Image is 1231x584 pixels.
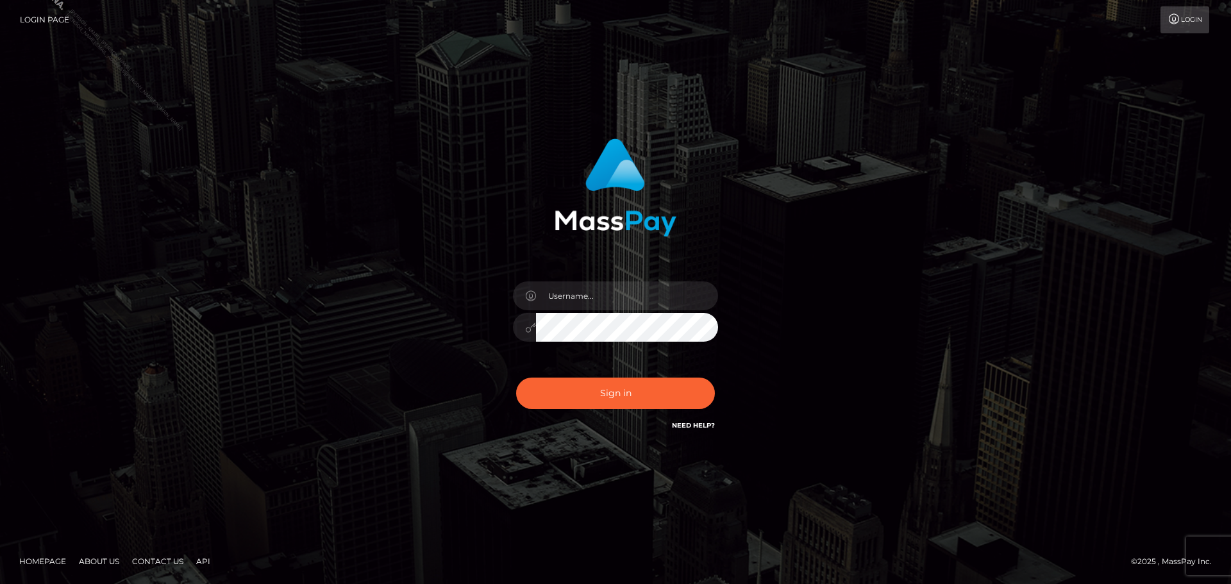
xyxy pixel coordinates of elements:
[1131,555,1221,569] div: © 2025 , MassPay Inc.
[74,551,124,571] a: About Us
[14,551,71,571] a: Homepage
[1160,6,1209,33] a: Login
[127,551,188,571] a: Contact Us
[536,281,718,310] input: Username...
[20,6,69,33] a: Login Page
[191,551,215,571] a: API
[516,378,715,409] button: Sign in
[555,138,676,237] img: MassPay Login
[672,421,715,430] a: Need Help?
